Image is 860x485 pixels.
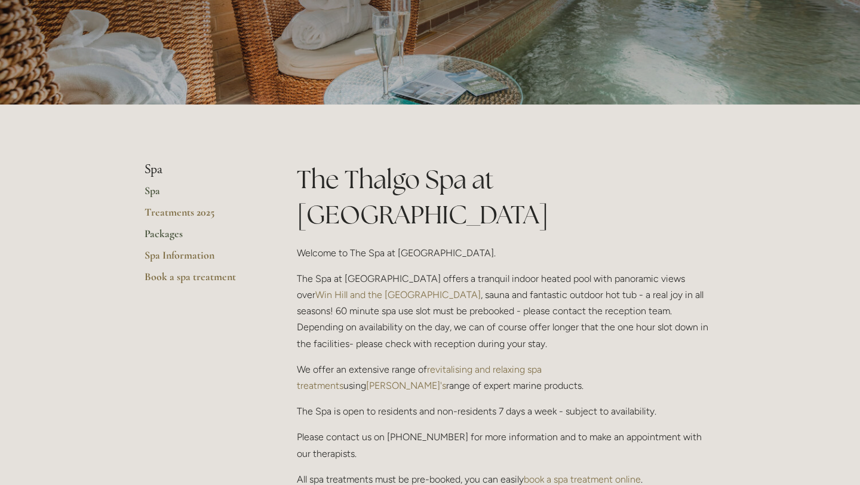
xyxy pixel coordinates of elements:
[524,474,641,485] a: book a spa treatment online
[297,271,715,352] p: The Spa at [GEOGRAPHIC_DATA] offers a tranquil indoor heated pool with panoramic views over , sau...
[366,380,446,391] a: [PERSON_NAME]'s
[145,248,259,270] a: Spa Information
[297,162,715,232] h1: The Thalgo Spa at [GEOGRAPHIC_DATA]
[145,270,259,291] a: Book a spa treatment
[315,289,481,300] a: Win Hill and the [GEOGRAPHIC_DATA]
[297,245,715,261] p: Welcome to The Spa at [GEOGRAPHIC_DATA].
[297,403,715,419] p: The Spa is open to residents and non-residents 7 days a week - subject to availability.
[145,162,259,177] li: Spa
[297,361,715,394] p: We offer an extensive range of using range of expert marine products.
[145,227,259,248] a: Packages
[297,429,715,461] p: Please contact us on [PHONE_NUMBER] for more information and to make an appointment with our ther...
[145,184,259,205] a: Spa
[145,205,259,227] a: Treatments 2025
